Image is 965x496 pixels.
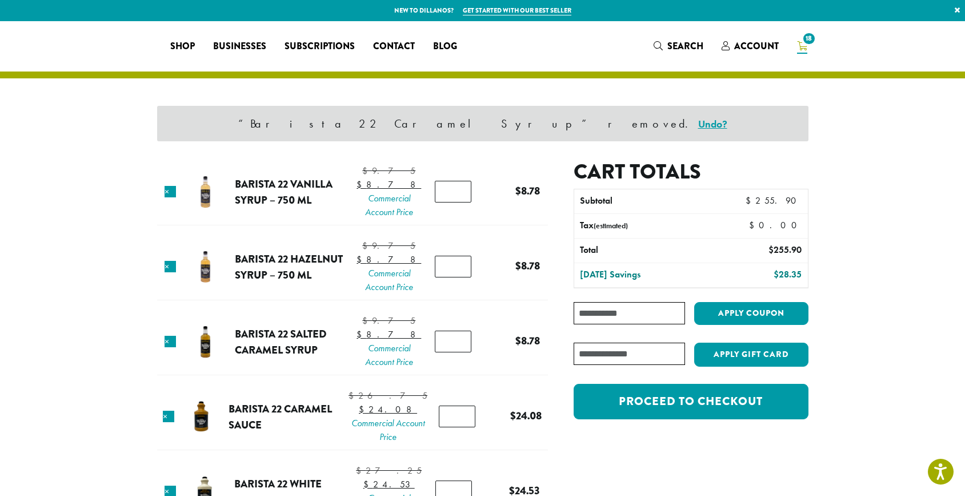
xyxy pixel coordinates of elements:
[515,183,540,199] bdi: 8.78
[359,403,369,415] span: $
[515,183,521,199] span: $
[357,178,421,191] bdi: 8.78
[746,195,802,207] bdi: 255.90
[363,478,415,490] bdi: 24.53
[774,268,802,280] bdi: 28.35
[357,328,366,340] span: $
[749,219,759,231] span: $
[734,39,779,53] span: Account
[439,406,475,427] input: Product quantity
[362,240,415,252] bdi: 9.75
[187,248,224,285] img: Barista 22 Hazelnut Syrup - 750 ml
[768,244,774,256] span: $
[357,253,366,265] span: $
[698,117,727,130] a: Undo?
[574,214,739,238] th: Tax
[515,333,540,348] bdi: 8.78
[510,408,542,423] bdi: 24.08
[357,342,421,369] span: Commercial Account Price
[574,384,808,419] a: Proceed to checkout
[161,37,204,55] a: Shop
[574,263,714,287] th: [DATE] Savings
[170,39,195,54] span: Shop
[694,343,808,367] button: Apply Gift Card
[768,244,802,256] bdi: 255.90
[362,240,372,252] span: $
[163,411,174,422] a: Remove this item
[359,403,417,415] bdi: 24.08
[594,221,628,231] small: (estimated)
[515,258,540,273] bdi: 8.78
[229,401,332,432] a: Barista 22 Caramel Sauce
[435,181,471,203] input: Product quantity
[574,189,714,213] th: Subtotal
[187,323,224,360] img: B22 Salted Caramel Syrup
[357,178,366,191] span: $
[356,465,422,477] bdi: 27.25
[801,31,816,46] span: 18
[667,39,703,53] span: Search
[235,176,333,208] a: Barista 22 Vanilla Syrup – 750 ml
[373,39,415,54] span: Contact
[349,416,427,444] span: Commercial Account Price
[644,37,712,55] a: Search
[165,186,176,197] a: Remove this item
[746,195,755,207] span: $
[362,315,372,327] span: $
[165,261,176,272] a: Remove this item
[574,239,714,263] th: Total
[515,258,521,273] span: $
[349,390,427,402] bdi: 26.75
[183,398,220,435] img: Barista 22 Caramel Sauce
[749,219,802,231] bdi: 0.00
[357,192,421,219] span: Commercial Account Price
[187,173,224,211] img: Barista 22 Vanilla Syrup - 750 ml
[362,165,415,177] bdi: 9.75
[433,39,457,54] span: Blog
[357,253,421,265] bdi: 8.78
[362,165,372,177] span: $
[235,251,343,283] a: Barista 22 Hazelnut Syrup – 750 ml
[213,39,266,54] span: Businesses
[694,302,808,326] button: Apply coupon
[515,333,521,348] span: $
[463,6,571,15] a: Get started with our best seller
[356,465,366,477] span: $
[435,256,471,277] input: Product quantity
[362,315,415,327] bdi: 9.75
[510,408,516,423] span: $
[285,39,355,54] span: Subscriptions
[235,326,327,358] a: Barista 22 Salted Caramel Syrup
[357,267,421,294] span: Commercial Account Price
[435,331,471,352] input: Product quantity
[574,160,808,184] h2: Cart totals
[165,336,176,347] a: Remove this item
[349,390,358,402] span: $
[363,478,373,490] span: $
[774,268,779,280] span: $
[357,328,421,340] bdi: 8.78
[157,106,808,141] div: “Barista 22 Caramel Syrup” removed.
